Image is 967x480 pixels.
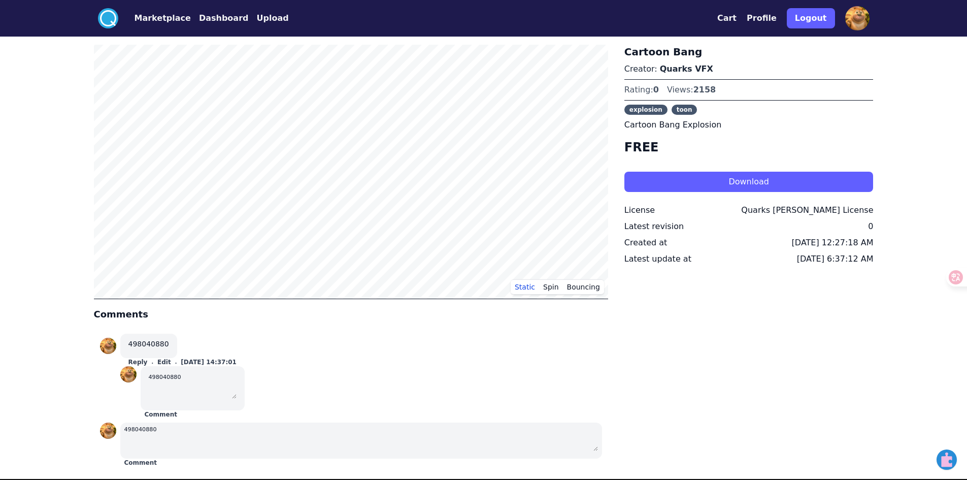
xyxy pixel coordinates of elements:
img: profile [100,423,116,439]
button: Logout [787,8,835,28]
p: Cartoon Bang Explosion [624,119,874,131]
div: License [624,204,655,216]
button: Comment [124,459,157,467]
button: Marketplace [135,12,191,24]
button: [DATE] 14:37:01 [181,358,237,366]
button: Edit [157,358,171,366]
button: Static [511,279,539,295]
small: 498040880 [124,426,157,433]
span: 0 [653,85,659,94]
button: Comment [145,410,177,419]
img: profile [845,6,870,30]
span: toon [672,105,697,115]
a: Dashboard [191,12,249,24]
button: Cart [717,12,737,24]
h3: Cartoon Bang [624,45,874,59]
a: 498040880 [128,340,169,348]
span: 2158 [693,85,716,94]
div: [DATE] 6:37:12 AM [797,253,874,265]
p: Creator: [624,63,874,75]
h4: FREE [624,139,874,155]
button: Upload [256,12,288,24]
a: Upload [248,12,288,24]
img: profile [100,338,116,354]
button: Reply [128,358,148,366]
img: CRXJS logo [937,450,957,470]
a: Quarks VFX [660,64,713,74]
h4: Comments [94,307,608,322]
button: Profile [747,12,777,24]
small: . [175,359,177,366]
div: [DATE] 12:27:18 AM [792,237,874,249]
img: profile [120,366,137,382]
div: Views: [667,84,716,96]
div: Created at [624,237,667,249]
small: 498040880 [149,374,181,380]
small: . [151,359,153,366]
span: explosion [624,105,668,115]
a: Logout [787,4,835,33]
button: Download [624,172,874,192]
div: Latest update at [624,253,691,265]
button: Spin [539,279,563,295]
a: Marketplace [118,12,191,24]
div: Latest revision [624,220,684,233]
div: Quarks [PERSON_NAME] License [741,204,873,216]
button: Bouncing [563,279,604,295]
button: Dashboard [199,12,249,24]
div: 0 [868,220,873,233]
div: Rating: [624,84,659,96]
